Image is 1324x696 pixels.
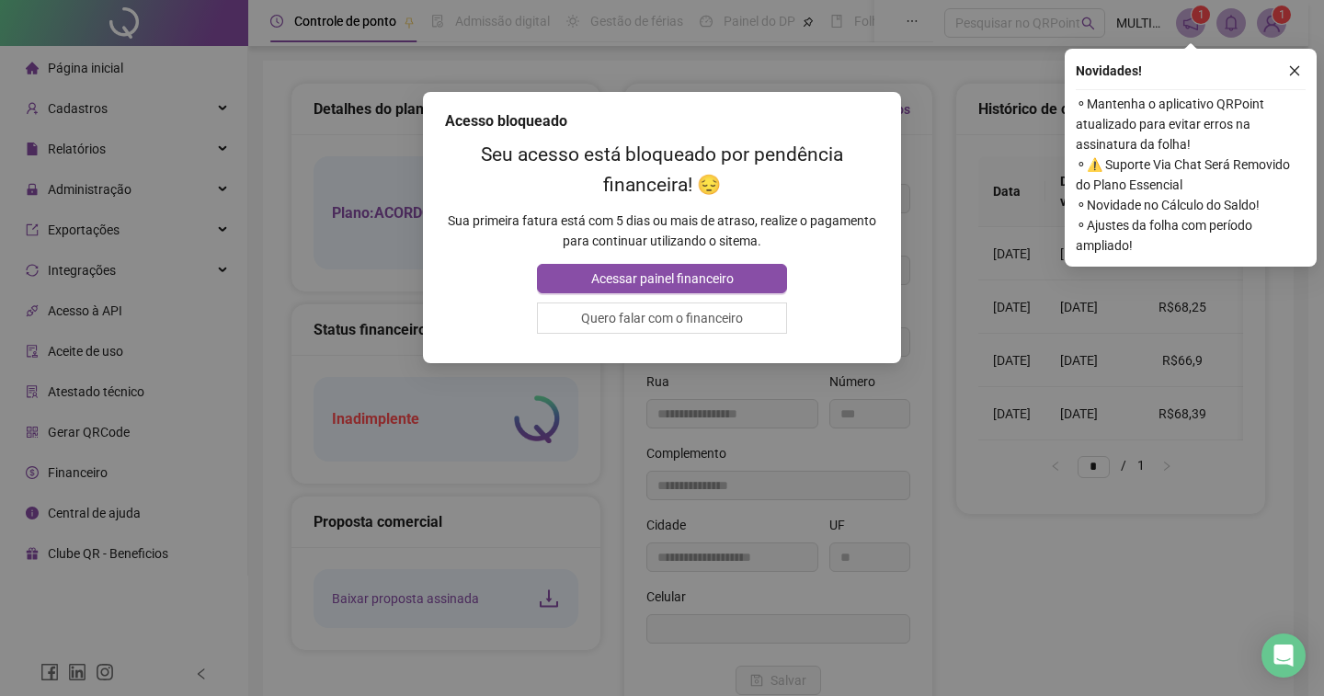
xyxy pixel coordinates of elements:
[1288,64,1301,77] span: close
[1076,215,1306,256] span: ⚬ Ajustes da folha com período ampliado!
[1076,61,1142,81] span: Novidades !
[1076,154,1306,195] span: ⚬ ⚠️ Suporte Via Chat Será Removido do Plano Essencial
[1261,633,1306,678] div: Open Intercom Messenger
[591,268,734,289] span: Acessar painel financeiro
[445,140,879,200] h2: Seu acesso está bloqueado por pendência financeira! 😔
[445,110,879,132] div: Acesso bloqueado
[1076,195,1306,215] span: ⚬ Novidade no Cálculo do Saldo!
[537,302,786,334] button: Quero falar com o financeiro
[445,211,879,251] p: Sua primeira fatura está com 5 dias ou mais de atraso, realize o pagamento para continuar utiliza...
[1076,94,1306,154] span: ⚬ Mantenha o aplicativo QRPoint atualizado para evitar erros na assinatura da folha!
[537,264,786,293] button: Acessar painel financeiro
